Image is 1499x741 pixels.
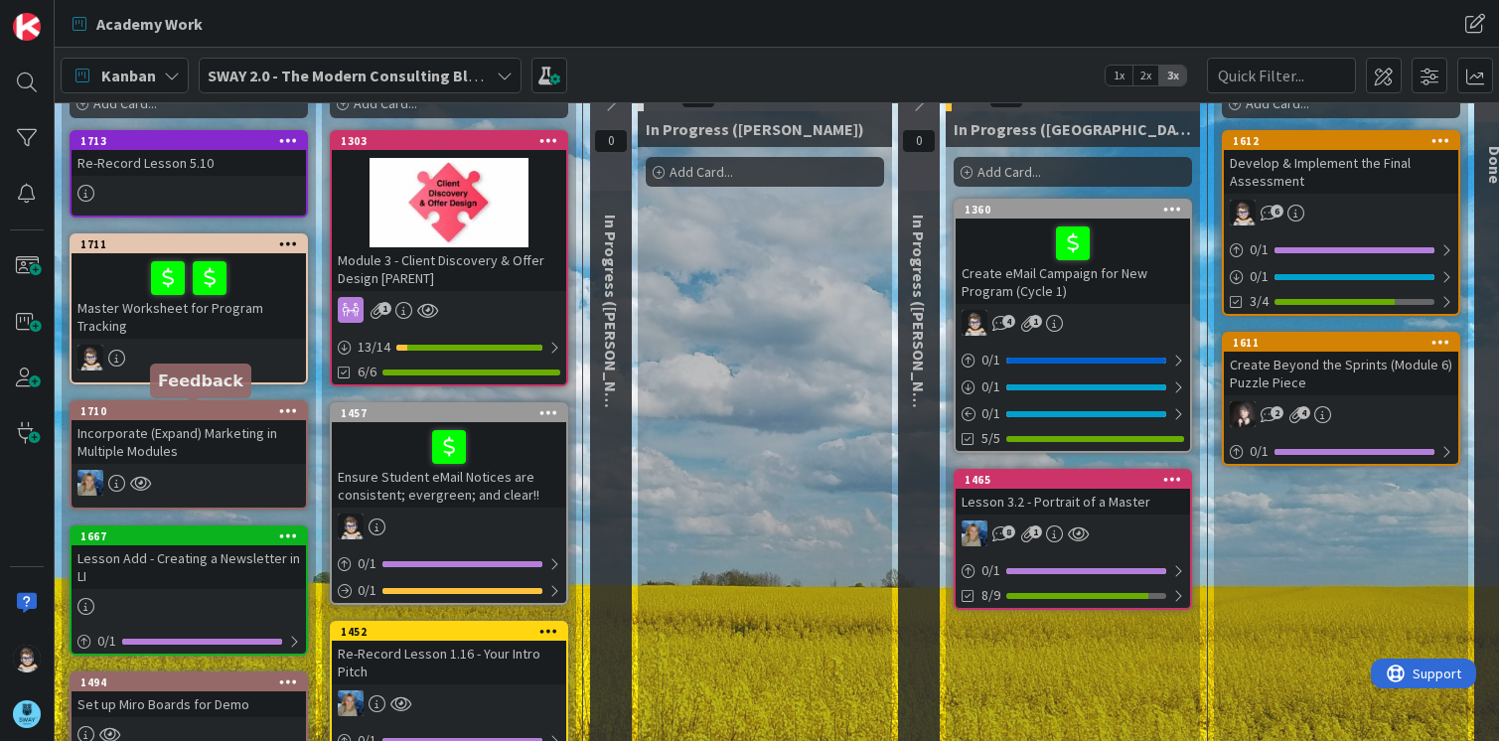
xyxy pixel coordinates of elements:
span: 3/4 [1250,291,1269,312]
span: 0 / 1 [358,580,376,601]
a: 1713Re-Record Lesson 5.10 [70,130,308,218]
div: 1494 [80,675,306,689]
img: MA [962,520,987,546]
span: 0 / 1 [358,553,376,574]
a: 1457Ensure Student eMail Notices are consistent; evergreen; and clear!!TP0/10/1 [330,402,568,605]
a: 1612Develop & Implement the Final AssessmentTP0/10/13/4 [1222,130,1460,316]
div: 1612 [1224,132,1458,150]
div: 0/1 [72,629,306,654]
span: 0 / 1 [981,350,1000,370]
span: 2x [1132,66,1159,85]
a: Academy Work [61,6,215,42]
span: In Progress (Barb) [646,119,864,139]
span: In Progress (Fike) [909,215,929,433]
span: 6 [1271,205,1283,218]
div: MA [72,470,306,496]
span: 1x [1106,66,1132,85]
span: Kanban [101,64,156,87]
img: avatar [13,700,41,728]
b: SWAY 2.0 - The Modern Consulting Blueprint [208,66,521,85]
span: 1 [378,302,391,315]
span: 8 [1002,525,1015,538]
div: 1360 [956,201,1190,219]
div: 0/1 [1224,237,1458,262]
a: 1711Master Worksheet for Program TrackingTP [70,233,308,384]
div: BN [1224,401,1458,427]
div: 0/1 [332,551,566,576]
div: 0/1 [956,558,1190,583]
h5: Feedback [158,371,243,390]
div: 1612 [1233,134,1458,148]
span: Add Card... [977,163,1041,181]
span: 3x [1159,66,1186,85]
div: 1713 [72,132,306,150]
div: 1465 [965,473,1190,487]
div: MA [956,520,1190,546]
div: 1611Create Beyond the Sprints (Module 6) Puzzle Piece [1224,334,1458,395]
span: 0 / 1 [981,376,1000,397]
span: 2 [1271,406,1283,419]
a: 1667Lesson Add - Creating a Newsletter in LI0/1 [70,525,308,656]
div: 0/1 [1224,264,1458,289]
span: Academy Work [96,12,203,36]
div: 1710 [80,404,306,418]
input: Quick Filter... [1207,58,1356,93]
div: 1360Create eMail Campaign for New Program (Cycle 1) [956,201,1190,304]
img: TP [338,514,364,539]
div: 1452 [341,625,566,639]
div: MA [332,690,566,716]
div: Incorporate (Expand) Marketing in Multiple Modules [72,420,306,464]
a: 1710Incorporate (Expand) Marketing in Multiple ModulesMA [70,400,308,510]
span: 5/5 [981,428,1000,449]
div: Create eMail Campaign for New Program (Cycle 1) [956,219,1190,304]
div: 1452Re-Record Lesson 1.16 - Your Intro Pitch [332,623,566,684]
div: Ensure Student eMail Notices are consistent; evergreen; and clear!! [332,422,566,508]
img: MA [338,690,364,716]
span: 1 [1029,315,1042,328]
span: 0 / 1 [981,560,1000,581]
div: 0/1 [332,578,566,603]
span: 0 / 1 [981,403,1000,424]
div: 1303 [332,132,566,150]
div: 1360 [965,203,1190,217]
div: 1710 [72,402,306,420]
span: 0 / 1 [1250,266,1269,287]
div: 1667Lesson Add - Creating a Newsletter in LI [72,527,306,589]
span: 0 / 1 [1250,441,1269,462]
span: Add Card... [1246,94,1309,112]
div: 0/1 [956,348,1190,372]
img: TP [77,345,103,370]
div: 1465Lesson 3.2 - Portrait of a Master [956,471,1190,515]
img: BN [1230,401,1256,427]
a: 1303Module 3 - Client Discovery & Offer Design [PARENT]13/146/6 [330,130,568,386]
div: 0/1 [956,401,1190,426]
div: Re-Record Lesson 1.16 - Your Intro Pitch [332,641,566,684]
div: 1611 [1233,336,1458,350]
div: Lesson Add - Creating a Newsletter in LI [72,545,306,589]
div: 1612Develop & Implement the Final Assessment [1224,132,1458,194]
img: Visit kanbanzone.com [13,13,41,41]
div: Lesson 3.2 - Portrait of a Master [956,489,1190,515]
a: 1611Create Beyond the Sprints (Module 6) Puzzle PieceBN0/1 [1222,332,1460,466]
div: 1457Ensure Student eMail Notices are consistent; evergreen; and clear!! [332,404,566,508]
div: 1711Master Worksheet for Program Tracking [72,235,306,339]
span: In Progress (Tana) [954,119,1192,139]
div: Master Worksheet for Program Tracking [72,253,306,339]
span: 6/6 [358,362,376,382]
div: 1457 [341,406,566,420]
div: 1711 [72,235,306,253]
img: TP [1230,200,1256,225]
span: Support [42,3,90,27]
span: 4 [1002,315,1015,328]
span: Add Card... [670,163,733,181]
a: 1465Lesson 3.2 - Portrait of a MasterMA0/18/9 [954,469,1192,610]
div: 0/1 [956,374,1190,399]
a: 1360Create eMail Campaign for New Program (Cycle 1)TP0/10/10/15/5 [954,199,1192,453]
div: 1303Module 3 - Client Discovery & Offer Design [PARENT] [332,132,566,291]
span: Add Card... [354,94,417,112]
div: TP [956,310,1190,336]
img: TP [13,645,41,672]
div: 1494 [72,673,306,691]
div: TP [332,514,566,539]
div: TP [1224,200,1458,225]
